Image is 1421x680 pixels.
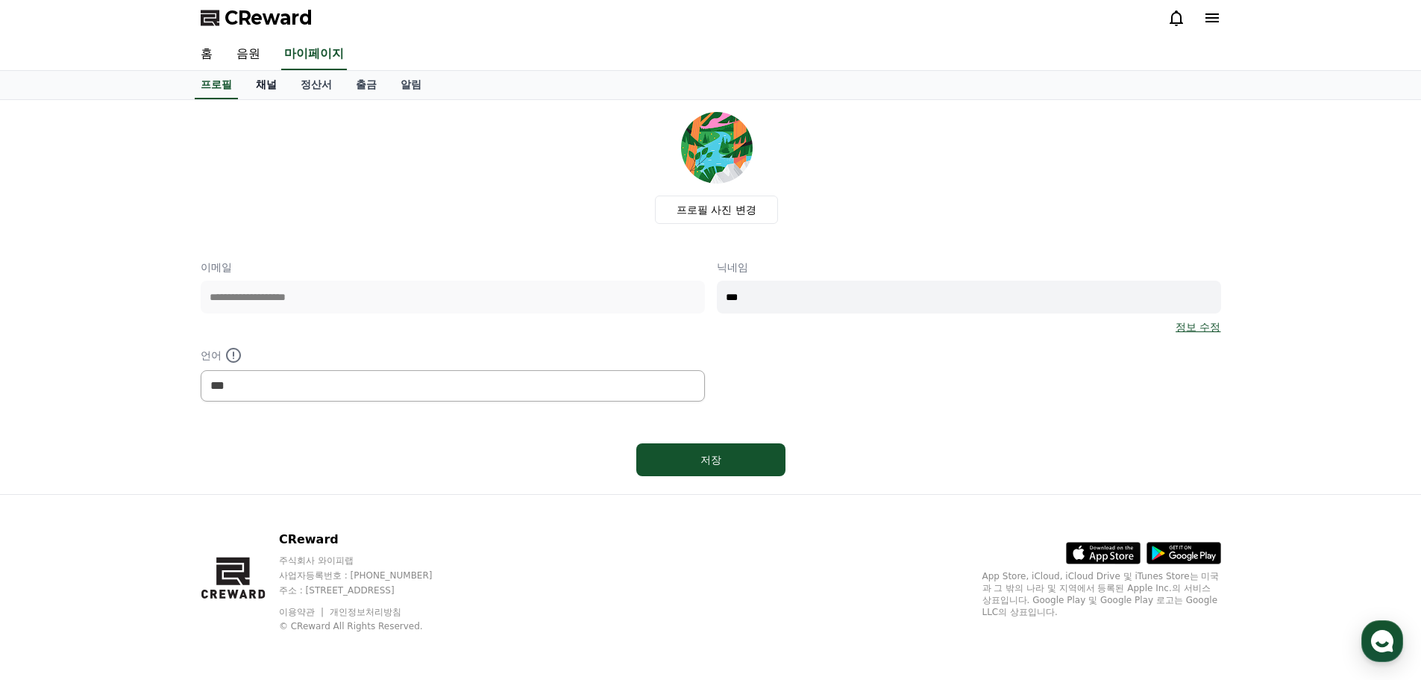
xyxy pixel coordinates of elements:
a: 채널 [244,71,289,99]
p: 주소 : [STREET_ADDRESS] [279,584,461,596]
span: 홈 [47,496,56,508]
a: 대화 [98,473,192,511]
a: 마이페이지 [281,39,347,70]
p: 주식회사 와이피랩 [279,555,461,567]
a: 개인정보처리방침 [330,607,401,617]
span: 설정 [230,496,248,508]
p: 이메일 [201,260,705,275]
p: CReward [279,531,461,549]
img: profile_image [681,112,753,184]
a: 홈 [189,39,225,70]
p: © CReward All Rights Reserved. [279,620,461,632]
button: 저장 [636,443,785,476]
a: 알림 [389,71,433,99]
a: 이용약관 [279,607,326,617]
a: 홈 [4,473,98,511]
span: 대화 [137,496,154,508]
a: 음원 [225,39,272,70]
p: 언어 [201,346,705,364]
a: 프로필 [195,71,238,99]
p: 닉네임 [717,260,1221,275]
label: 프로필 사진 변경 [655,196,778,224]
a: CReward [201,6,313,30]
span: CReward [225,6,313,30]
a: 정보 수정 [1176,319,1220,334]
a: 출금 [344,71,389,99]
a: 설정 [192,473,286,511]
p: 사업자등록번호 : [PHONE_NUMBER] [279,570,461,581]
div: 저장 [666,452,756,467]
p: App Store, iCloud, iCloud Drive 및 iTunes Store는 미국과 그 밖의 나라 및 지역에서 등록된 Apple Inc.의 서비스 상표입니다. Goo... [982,570,1221,618]
a: 정산서 [289,71,344,99]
